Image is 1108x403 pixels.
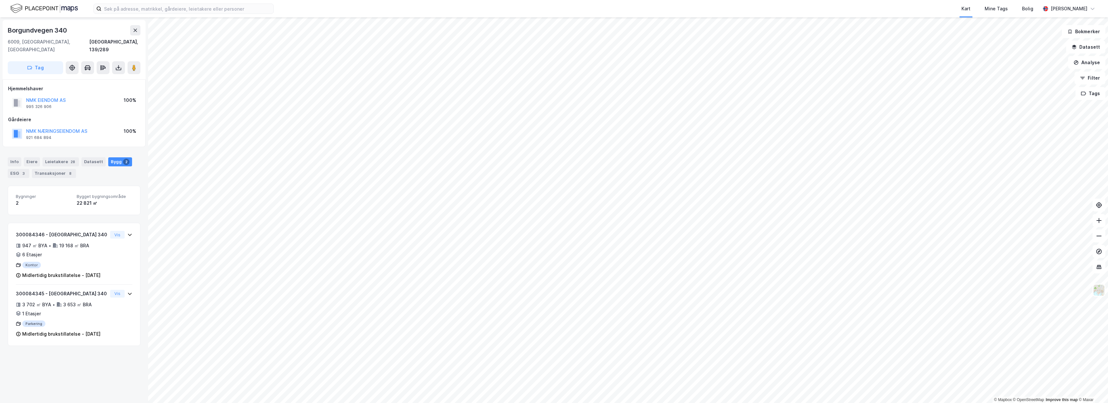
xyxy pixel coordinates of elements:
[8,157,21,166] div: Info
[53,302,55,307] div: •
[1076,372,1108,403] div: Kontrollprogram for chat
[43,157,79,166] div: Leietakere
[22,251,42,259] div: 6 Etasjer
[10,3,78,14] img: logo.f888ab2527a4732fd821a326f86c7f29.svg
[1046,398,1078,402] a: Improve this map
[123,159,129,165] div: 2
[110,290,125,298] button: Vis
[22,242,47,250] div: 947 ㎡ BYA
[1066,41,1105,54] button: Datasett
[77,194,132,199] span: Bygget bygningsområde
[22,301,51,309] div: 3 702 ㎡ BYA
[59,242,89,250] div: 19 168 ㎡ BRA
[16,199,72,207] div: 2
[20,170,27,177] div: 3
[961,5,970,13] div: Kart
[63,301,92,309] div: 3 653 ㎡ BRA
[8,25,68,35] div: Borgundvegen 340
[24,157,40,166] div: Eiere
[1068,56,1105,69] button: Analyse
[49,243,51,248] div: •
[1013,398,1044,402] a: OpenStreetMap
[16,231,108,239] div: 300084346 - [GEOGRAPHIC_DATA] 340
[22,271,100,279] div: Midlertidig brukstillatelse - [DATE]
[22,310,41,318] div: 1 Etasjer
[1075,87,1105,100] button: Tags
[1022,5,1033,13] div: Bolig
[89,38,140,54] div: [GEOGRAPHIC_DATA], 139/289
[1076,372,1108,403] iframe: Chat Widget
[108,157,132,166] div: Bygg
[69,159,76,165] div: 28
[8,169,29,178] div: ESG
[994,398,1012,402] a: Mapbox
[8,38,89,54] div: 6009, [GEOGRAPHIC_DATA], [GEOGRAPHIC_DATA]
[32,169,76,178] div: Transaksjoner
[1075,72,1105,84] button: Filter
[67,170,73,177] div: 8
[16,194,72,199] span: Bygninger
[81,157,106,166] div: Datasett
[77,199,132,207] div: 22 821 ㎡
[1062,25,1105,38] button: Bokmerker
[124,127,136,135] div: 100%
[22,330,100,338] div: Midlertidig brukstillatelse - [DATE]
[26,135,52,140] div: 921 684 894
[8,116,140,123] div: Gårdeiere
[124,96,136,104] div: 100%
[1093,284,1105,296] img: Z
[26,104,52,109] div: 995 326 906
[16,290,108,298] div: 300084345 - [GEOGRAPHIC_DATA] 340
[985,5,1008,13] div: Mine Tags
[1051,5,1087,13] div: [PERSON_NAME]
[8,61,63,74] button: Tag
[8,85,140,93] div: Hjemmelshaver
[101,4,273,14] input: Søk på adresse, matrikkel, gårdeiere, leietakere eller personer
[110,231,125,239] button: Vis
